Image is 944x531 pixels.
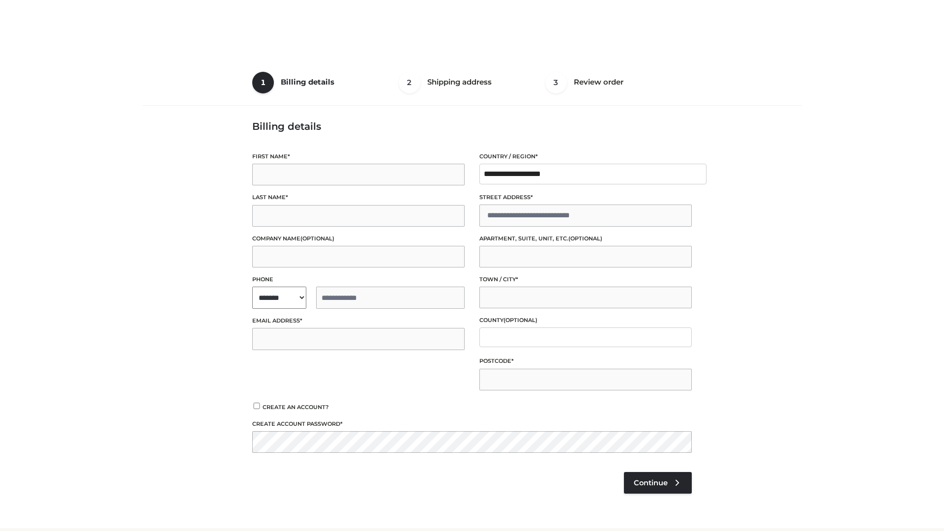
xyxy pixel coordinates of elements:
span: 3 [545,72,567,93]
label: Company name [252,234,465,243]
span: Review order [574,77,623,87]
span: Shipping address [427,77,492,87]
span: (optional) [503,317,537,324]
span: 2 [399,72,420,93]
span: 1 [252,72,274,93]
span: Billing details [281,77,334,87]
a: Continue [624,472,692,494]
span: (optional) [300,235,334,242]
label: Email address [252,316,465,325]
label: Create account password [252,419,692,429]
label: Town / City [479,275,692,284]
input: Create an account? [252,403,261,409]
label: Postcode [479,356,692,366]
span: Continue [634,478,668,487]
label: Last name [252,193,465,202]
label: Street address [479,193,692,202]
label: First name [252,152,465,161]
label: Phone [252,275,465,284]
label: Apartment, suite, unit, etc. [479,234,692,243]
label: County [479,316,692,325]
h3: Billing details [252,120,692,132]
span: (optional) [568,235,602,242]
span: Create an account? [263,404,329,411]
label: Country / Region [479,152,692,161]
